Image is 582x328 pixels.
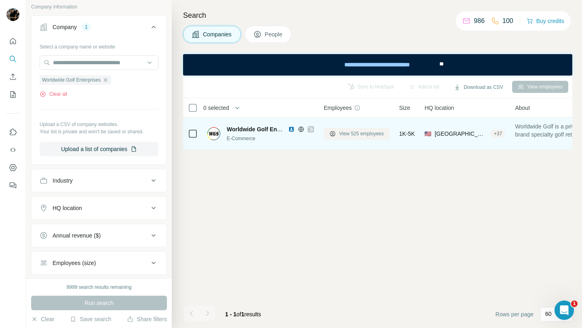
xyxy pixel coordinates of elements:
button: Download as CSV [448,81,508,93]
button: Quick start [6,34,19,48]
span: View 525 employees [339,130,384,137]
span: Employees [324,104,352,112]
div: Select a company name or website [40,40,158,50]
button: Company1 [32,17,167,40]
div: Annual revenue ($) [53,231,101,240]
div: E-Commerce [227,135,314,142]
img: Avatar [6,8,19,21]
button: Clear [31,315,54,323]
button: Clear all [40,90,67,98]
p: 60 [545,310,552,318]
span: Companies [203,30,232,38]
span: 0 selected [203,104,229,112]
p: Your list is private and won't be saved or shared. [40,128,158,135]
button: Dashboard [6,160,19,175]
iframe: Banner [183,54,572,76]
button: Feedback [6,178,19,193]
span: About [515,104,530,112]
button: Use Surfe on LinkedIn [6,125,19,139]
button: Use Surfe API [6,143,19,157]
button: HQ location [32,198,167,218]
button: Share filters [127,315,167,323]
span: of [236,311,241,317]
button: Annual revenue ($) [32,226,167,245]
span: results [225,311,261,317]
button: Save search [70,315,111,323]
h4: Search [183,10,572,21]
p: 100 [502,16,513,26]
div: 1 [82,23,91,31]
button: Buy credits [527,15,564,27]
span: 1 - 1 [225,311,236,317]
div: + 37 [491,130,505,137]
span: Worldwide Golf Enterprises [227,126,301,132]
div: Employees (size) [53,259,96,267]
button: Industry [32,171,167,190]
span: 1 [241,311,245,317]
button: Enrich CSV [6,69,19,84]
button: Upload a list of companies [40,142,158,156]
span: 1 [571,301,578,307]
p: 986 [474,16,485,26]
img: Logo of Worldwide Golf Enterprises [207,127,220,140]
div: 9999 search results remaining [67,284,132,291]
div: Industry [53,177,73,185]
div: Company [53,23,77,31]
span: 🇺🇸 [424,130,431,138]
p: Upload a CSV of company websites. [40,121,158,128]
button: Search [6,52,19,66]
p: Company information [31,3,167,11]
span: Size [399,104,410,112]
span: [GEOGRAPHIC_DATA], [US_STATE] [434,130,487,138]
span: Worldwide Golf Enterprises [42,76,101,84]
span: HQ location [424,104,454,112]
img: LinkedIn logo [288,126,295,132]
button: My lists [6,87,19,102]
span: People [265,30,283,38]
div: HQ location [53,204,82,212]
iframe: Intercom live chat [555,301,574,320]
span: Rows per page [496,310,533,318]
button: Employees (size) [32,253,167,273]
button: View 525 employees [324,128,390,140]
span: 1K-5K [399,130,415,138]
